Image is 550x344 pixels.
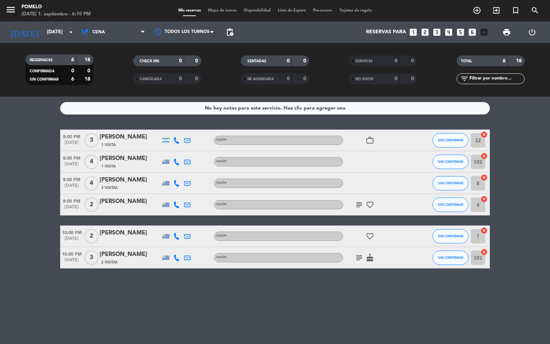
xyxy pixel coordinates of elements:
[479,28,489,37] i: add_box
[411,58,415,63] strong: 0
[438,181,463,185] span: SIN CONFIRMAR
[101,185,118,191] span: 2 Visitas
[85,57,92,62] strong: 18
[336,9,376,13] span: Tarjetas de regalo
[481,195,488,203] i: cancel
[60,236,83,244] span: [DATE]
[60,258,83,266] span: [DATE]
[366,29,406,35] span: Reservas para
[247,77,274,81] span: RE AGENDADA
[101,142,116,148] span: 1 Visita
[85,133,98,147] span: 3
[460,74,469,83] i: filter_list
[92,30,105,35] span: Cena
[60,205,83,213] span: [DATE]
[531,6,539,15] i: search
[355,77,373,81] span: NO SHOW
[516,58,523,63] strong: 18
[30,69,54,73] span: CONFIRMADA
[60,183,83,192] span: [DATE]
[216,234,227,237] span: Salón
[438,234,463,238] span: SIN CONFIRMAR
[303,76,308,81] strong: 0
[433,251,468,265] button: SIN CONFIRMAR
[468,28,477,37] i: looks_6
[179,58,182,63] strong: 0
[481,248,488,256] i: cancel
[366,232,374,241] i: favorite_border
[438,256,463,260] span: SIN CONFIRMAR
[100,250,160,259] div: [PERSON_NAME]
[366,253,374,262] i: cake
[355,253,363,262] i: subject
[195,58,199,63] strong: 0
[204,9,240,13] span: Mapa de mesas
[528,28,536,37] i: power_settings_new
[456,28,465,37] i: looks_5
[303,58,308,63] strong: 0
[216,181,227,184] span: Salón
[60,175,83,183] span: 8:00 PM
[433,133,468,147] button: SIN CONFIRMAR
[140,59,159,63] span: CHECK INS
[60,249,83,258] span: 10:00 PM
[432,28,442,37] i: looks_3
[444,28,453,37] i: looks_4
[85,229,98,243] span: 2
[216,139,227,141] span: Salón
[420,28,430,37] i: looks_two
[481,227,488,234] i: cancel
[274,9,309,13] span: Lista de Espera
[409,28,418,37] i: looks_one
[216,203,227,206] span: Salón
[85,198,98,212] span: 2
[5,4,16,15] i: menu
[519,21,545,43] div: LOG OUT
[469,75,524,83] input: Filtrar por nombre...
[100,197,160,206] div: [PERSON_NAME]
[30,58,53,62] span: RESERVADAS
[205,104,346,112] div: No hay notas para este servicio. Haz clic para agregar una
[438,138,463,142] span: SIN CONFIRMAR
[60,197,83,205] span: 8:00 PM
[433,176,468,190] button: SIN CONFIRMAR
[433,229,468,243] button: SIN CONFIRMAR
[100,228,160,238] div: [PERSON_NAME]
[85,155,98,169] span: 4
[502,28,511,37] span: print
[195,76,199,81] strong: 0
[85,176,98,190] span: 4
[247,59,266,63] span: SENTADAS
[492,6,501,15] i: exit_to_app
[481,174,488,181] i: cancel
[30,78,58,81] span: SIN CONFIRMAR
[101,260,118,265] span: 2 Visitas
[355,59,373,63] span: SERVIDAS
[240,9,274,13] span: Disponibilidad
[60,140,83,149] span: [DATE]
[67,28,75,37] i: arrow_drop_down
[71,57,74,62] strong: 6
[21,4,91,11] div: Pomelo
[60,132,83,140] span: 8:00 PM
[355,200,363,209] i: subject
[473,6,481,15] i: add_circle_outline
[179,76,182,81] strong: 0
[461,59,472,63] span: TOTAL
[309,9,336,13] span: Pre-acceso
[216,160,227,163] span: Salón
[100,154,160,163] div: [PERSON_NAME]
[101,164,116,169] span: 1 Visita
[60,154,83,162] span: 8:00 PM
[433,198,468,212] button: SIN CONFIRMAR
[175,9,204,13] span: Mis reservas
[5,4,16,18] button: menu
[433,155,468,169] button: SIN CONFIRMAR
[71,68,74,73] strong: 0
[85,251,98,265] span: 3
[287,76,290,81] strong: 0
[287,58,290,63] strong: 0
[481,131,488,138] i: cancel
[60,162,83,170] span: [DATE]
[411,76,415,81] strong: 0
